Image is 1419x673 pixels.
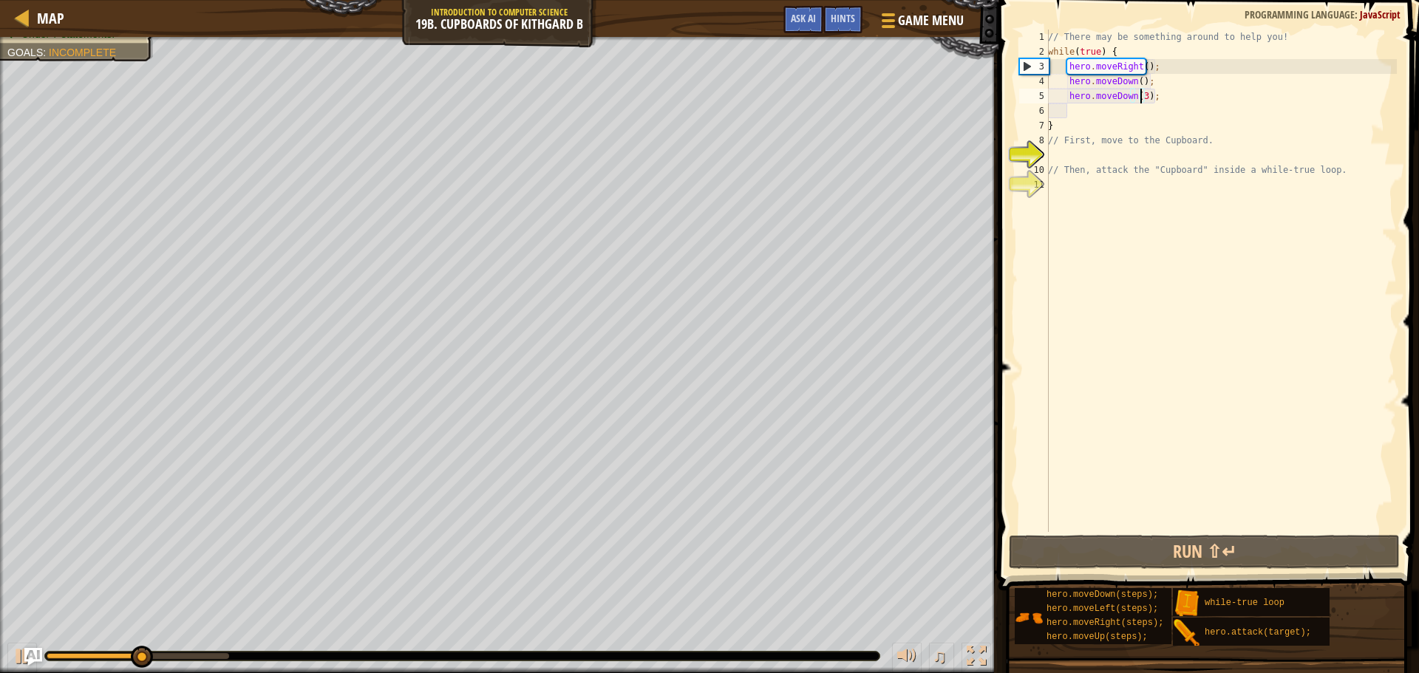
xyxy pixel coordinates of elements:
div: 3 [1020,59,1049,74]
span: Incomplete [49,47,116,58]
span: Ask AI [791,11,816,25]
span: Hints [831,11,855,25]
button: Adjust volume [892,643,922,673]
button: Toggle fullscreen [962,643,991,673]
div: 6 [1019,103,1049,118]
span: : [1355,7,1360,21]
div: 11 [1019,177,1049,192]
span: hero.attack(target); [1205,627,1311,638]
div: 8 [1019,133,1049,148]
div: 7 [1019,118,1049,133]
span: hero.moveLeft(steps); [1047,604,1158,614]
div: 2 [1019,44,1049,59]
button: Ask AI [24,648,42,666]
div: 5 [1019,89,1049,103]
span: Game Menu [898,11,964,30]
span: JavaScript [1360,7,1401,21]
div: 9 [1019,148,1049,163]
span: while-true loop [1205,598,1284,608]
img: portrait.png [1173,590,1201,618]
button: Ctrl + P: Play [7,643,37,673]
span: hero.moveRight(steps); [1047,618,1163,628]
div: 4 [1019,74,1049,89]
img: portrait.png [1173,619,1201,647]
button: Ask AI [783,6,823,33]
div: 1 [1019,30,1049,44]
button: Game Menu [870,6,973,41]
img: portrait.png [1015,604,1043,632]
button: ♫ [929,643,954,673]
span: Map [37,8,64,28]
span: Programming language [1245,7,1355,21]
span: hero.moveUp(steps); [1047,632,1148,642]
a: Map [30,8,64,28]
span: hero.moveDown(steps); [1047,590,1158,600]
span: ♫ [932,645,947,667]
div: 10 [1019,163,1049,177]
span: : [43,47,49,58]
button: Run ⇧↵ [1009,535,1400,569]
span: Goals [7,47,43,58]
